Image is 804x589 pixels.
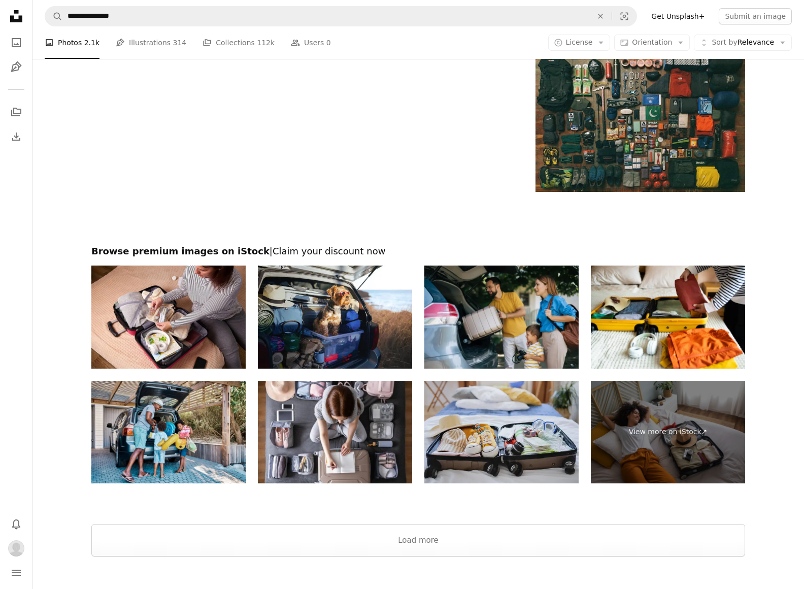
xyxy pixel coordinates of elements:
[645,8,711,24] a: Get Unsplash+
[6,57,26,77] a: Illustrations
[6,32,26,53] a: Photos
[116,26,186,59] a: Illustrations 314
[566,38,593,46] span: License
[270,246,386,256] span: | Claim your discount now
[45,7,62,26] button: Search Unsplash
[719,8,792,24] button: Submit an image
[712,38,774,48] span: Relevance
[91,245,745,257] h2: Browse premium images on iStock
[424,381,579,484] img: Open suitcase packed for holiday on bed at home, coronavirus concept.
[591,381,745,484] a: View more on iStock↗
[535,52,745,192] img: assorted items on black textile
[8,540,24,557] img: Avatar of user Brianna Brown
[424,266,579,369] img: Parents helping son pack car for family travel adventure
[589,7,612,26] button: Clear
[548,35,611,51] button: License
[326,37,331,48] span: 0
[694,35,792,51] button: Sort byRelevance
[258,266,412,369] img: Dog on summer vacation, sitting in car truck with camping equipment and wearing sunglasses, looki...
[6,126,26,147] a: Download History
[257,37,275,48] span: 112k
[712,38,737,46] span: Sort by
[6,538,26,559] button: Profile
[6,6,26,28] a: Home — Unsplash
[614,35,690,51] button: Orientation
[203,26,275,59] a: Collections 112k
[91,266,246,369] img: A woman puts pills, hygiene products, clothes, a travel guide and other necessary travel accessor...
[6,102,26,122] a: Collections
[6,514,26,534] button: Notifications
[45,6,637,26] form: Find visuals sitewide
[258,381,412,484] img: Smiling tourist woman packing suitcase to vacation writing paper list getting ready to travel trip
[591,266,745,369] img: Open yellow suitcase with different family clothes and accessories on sofa. Woman packing suitcas...
[535,117,745,126] a: assorted items on black textile
[173,37,187,48] span: 314
[91,524,745,557] button: Load more
[632,38,672,46] span: Orientation
[612,7,636,26] button: Visual search
[6,563,26,583] button: Menu
[91,381,246,484] img: A family packing the car to leave for summer vacation. A happy african american father and his tw...
[291,26,331,59] a: Users 0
